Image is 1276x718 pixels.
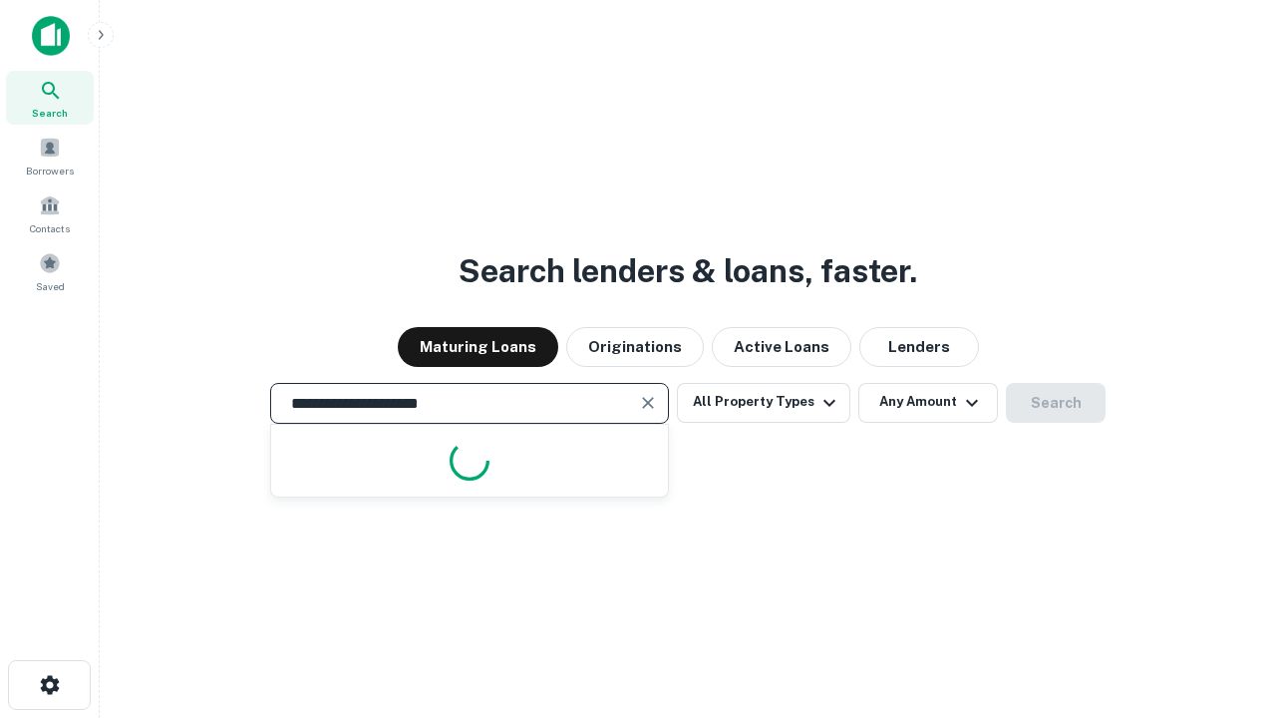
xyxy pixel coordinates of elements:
[634,389,662,417] button: Clear
[32,105,68,121] span: Search
[32,16,70,56] img: capitalize-icon.png
[858,383,998,423] button: Any Amount
[36,278,65,294] span: Saved
[459,247,917,295] h3: Search lenders & loans, faster.
[6,244,94,298] a: Saved
[677,383,850,423] button: All Property Types
[859,327,979,367] button: Lenders
[712,327,851,367] button: Active Loans
[6,129,94,182] a: Borrowers
[1176,558,1276,654] iframe: Chat Widget
[30,220,70,236] span: Contacts
[398,327,558,367] button: Maturing Loans
[6,71,94,125] a: Search
[6,186,94,240] a: Contacts
[566,327,704,367] button: Originations
[26,163,74,179] span: Borrowers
